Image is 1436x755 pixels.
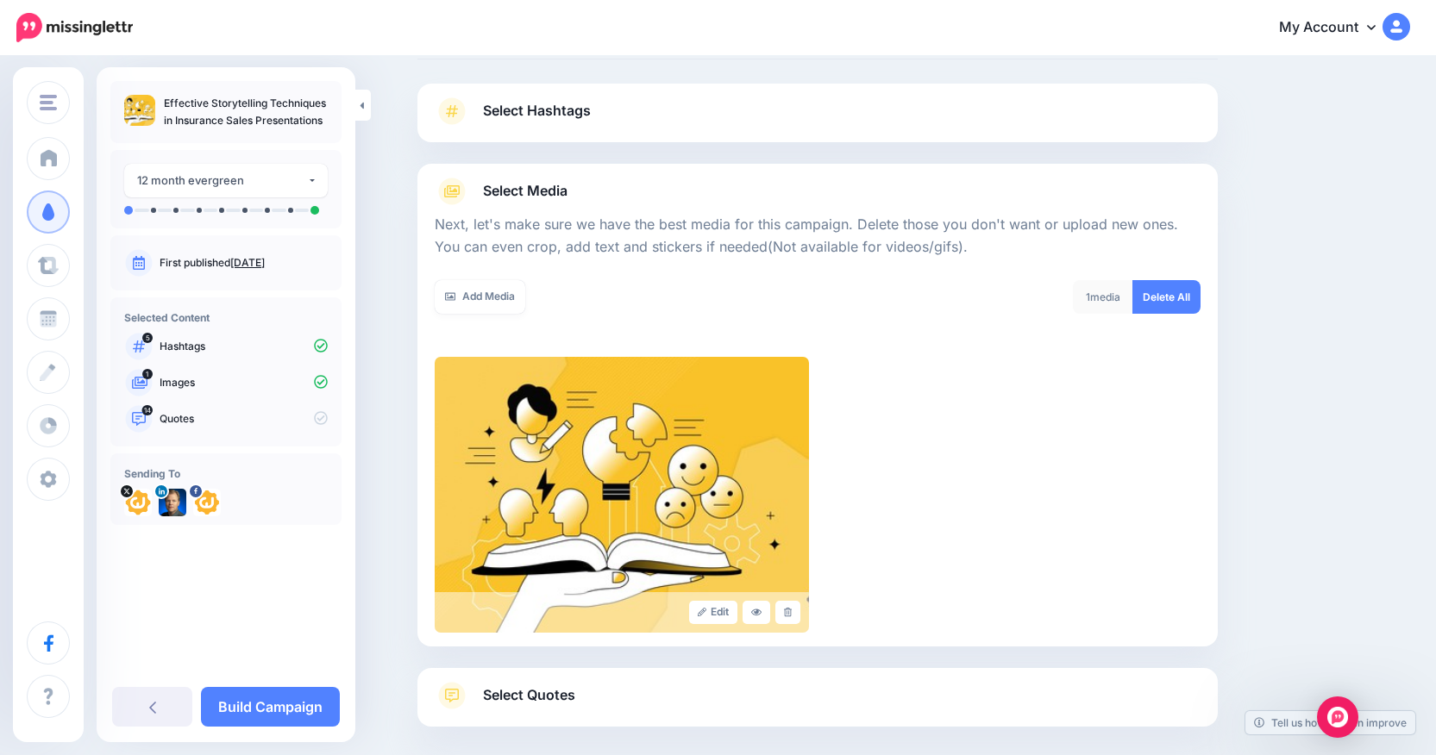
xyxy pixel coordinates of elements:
p: Next, let's make sure we have the best media for this campaign. Delete those you don't want or up... [435,214,1201,259]
h4: Selected Content [124,311,328,324]
a: Select Media [435,178,1201,205]
p: Hashtags [160,339,328,354]
p: Effective Storytelling Techniques in Insurance Sales Presentations [164,95,328,129]
span: 1 [142,369,153,379]
span: Select Quotes [483,683,575,707]
a: Select Quotes [435,682,1201,727]
a: Edit [689,601,738,624]
span: Select Media [483,179,568,203]
div: Select Media [435,205,1201,633]
img: menu.png [40,95,57,110]
img: 1516157769688-84710.png [159,489,186,516]
a: Select Hashtags [435,97,1201,142]
img: cec13d43e2d6eee6e4ca95e27bbe1496_thumb.jpg [124,95,155,126]
div: Open Intercom Messenger [1317,696,1358,738]
span: 5 [142,333,153,343]
a: Add Media [435,280,525,314]
img: WND2RMa3-11862.png [124,489,152,516]
button: 12 month evergreen [124,164,328,197]
h4: Sending To [124,467,328,480]
span: Select Hashtags [483,99,591,122]
a: Delete All [1132,280,1201,314]
img: Missinglettr [16,13,133,42]
p: Images [160,375,328,390]
div: 12 month evergreen [137,171,307,190]
img: cec13d43e2d6eee6e4ca95e27bbe1496_large.jpg [435,357,809,633]
a: My Account [1262,7,1410,49]
span: 14 [142,405,154,415]
p: First published [160,255,328,271]
p: Quotes [160,411,328,427]
img: 294216085_733586221362840_6419865137151145949_n-bsa146946.png [193,489,221,516]
a: Tell us how we can improve [1245,711,1415,734]
div: media [1073,280,1133,314]
a: [DATE] [230,256,265,269]
span: 1 [1086,290,1090,303]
